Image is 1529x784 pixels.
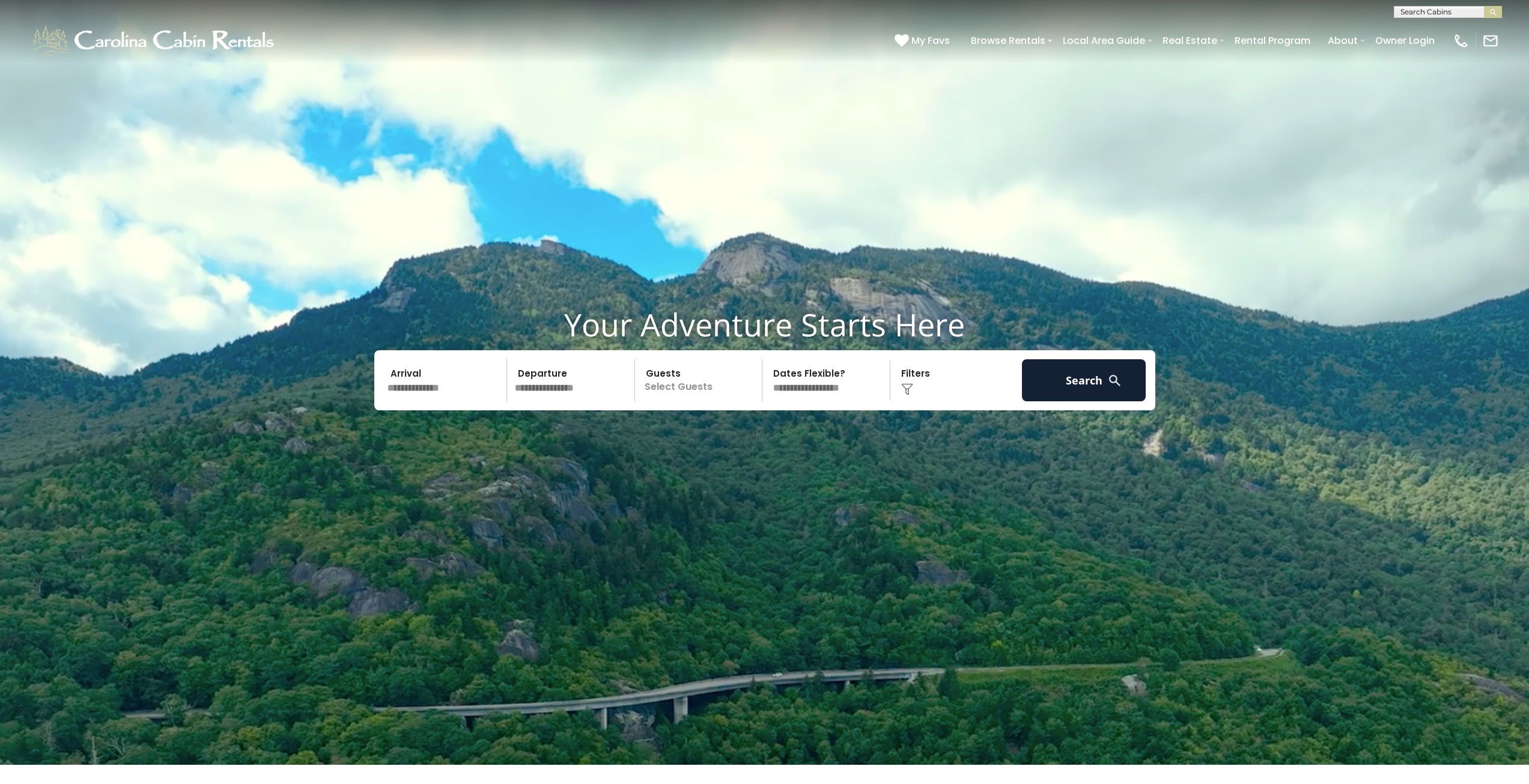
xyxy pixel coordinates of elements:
[1157,30,1223,51] a: Real Estate
[1322,30,1364,51] a: About
[1369,30,1441,51] a: Owner Login
[639,359,762,401] p: Select Guests
[911,33,950,48] span: My Favs
[901,383,913,395] img: filter--v1.png
[1022,359,1146,401] button: Search
[1482,32,1499,49] img: mail-regular-white.png
[1229,30,1316,51] a: Rental Program
[1107,373,1122,388] img: search-regular-white.png
[895,33,953,49] a: My Favs
[965,30,1051,51] a: Browse Rentals
[1057,30,1151,51] a: Local Area Guide
[1453,32,1470,49] img: phone-regular-white.png
[30,23,279,59] img: White-1-1-2.png
[9,306,1520,343] h1: Your Adventure Starts Here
